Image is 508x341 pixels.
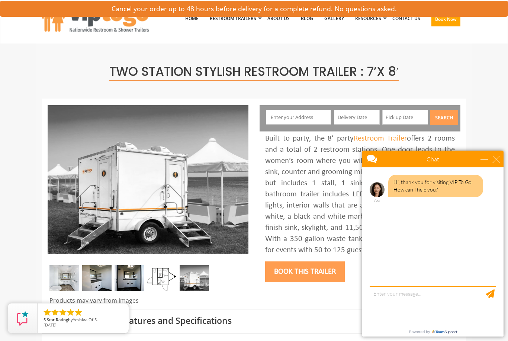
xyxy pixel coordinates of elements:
button: Book Now [431,12,460,26]
iframe: Live Chat Box [358,146,508,341]
button: Search [430,110,458,125]
span: Yeshiva Of S. [73,317,98,322]
li:  [51,308,60,317]
img: DSC_0004_email [115,265,144,291]
input: Delivery Date [334,110,380,125]
input: Pick up Date [382,110,428,125]
span: Star Rating [47,317,68,322]
span: [DATE] [44,322,57,328]
li:  [43,308,52,317]
img: Floor Plan of 2 station Mini restroom with sink and toilet [147,265,177,291]
li:  [66,308,75,317]
img: A mini restroom trailer with two separate stations and separate doors for males and females [48,105,248,254]
span: 5 [44,317,46,322]
img: Inside of complete restroom with a stall, a urinal, tissue holders, cabinets and mirror [49,265,79,291]
img: A mini restroom trailer with two separate stations and separate doors for males and females [180,265,209,291]
span: Two Station Stylish Restroom Trailer : 7’x 8′ [109,63,399,81]
img: DSC_0016_email [82,265,112,291]
li:  [74,308,83,317]
input: Enter your Address [266,110,331,125]
a: Restroom Trailer [354,135,407,142]
div: Built to party, the 8’ party offers 2 rooms and a total of 2 restroom stations. One door leads to... [265,133,455,256]
img: Review Rating [15,311,30,326]
button: Book this trailer [265,261,345,282]
h3: Mobile Restroom Features and Specifications [48,316,460,325]
span: by [44,318,123,323]
div: Products may vary from images [48,296,248,309]
li:  [58,308,67,317]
